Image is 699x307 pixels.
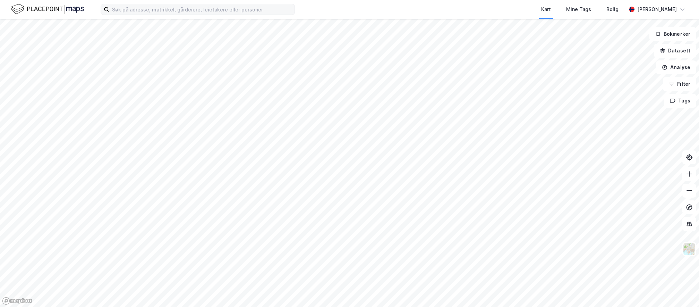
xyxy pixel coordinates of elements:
[109,4,295,15] input: Søk på adresse, matrikkel, gårdeiere, leietakere eller personer
[541,5,551,14] div: Kart
[606,5,619,14] div: Bolig
[664,274,699,307] div: Kontrollprogram for chat
[11,3,84,15] img: logo.f888ab2527a4732fd821a326f86c7f29.svg
[566,5,591,14] div: Mine Tags
[637,5,677,14] div: [PERSON_NAME]
[664,274,699,307] iframe: Chat Widget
